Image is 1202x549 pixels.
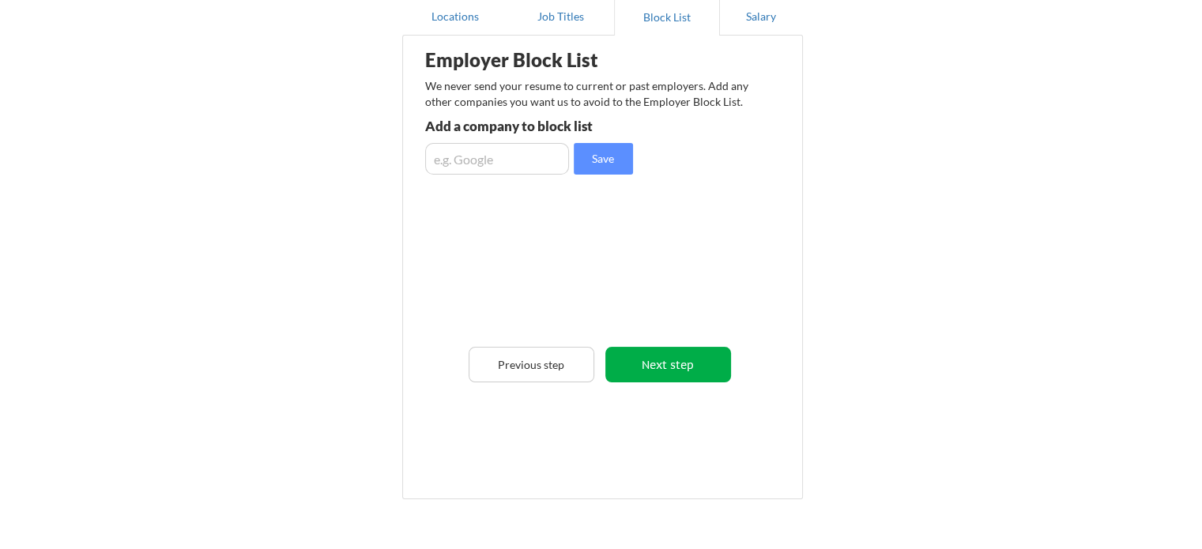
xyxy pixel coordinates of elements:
div: Employer Block List [425,51,673,70]
input: e.g. Google [425,143,569,175]
button: Previous step [469,347,594,382]
button: Save [574,143,633,175]
div: Add a company to block list [425,119,657,133]
div: We never send your resume to current or past employers. Add any other companies you want us to av... [425,78,758,109]
button: Next step [605,347,731,382]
